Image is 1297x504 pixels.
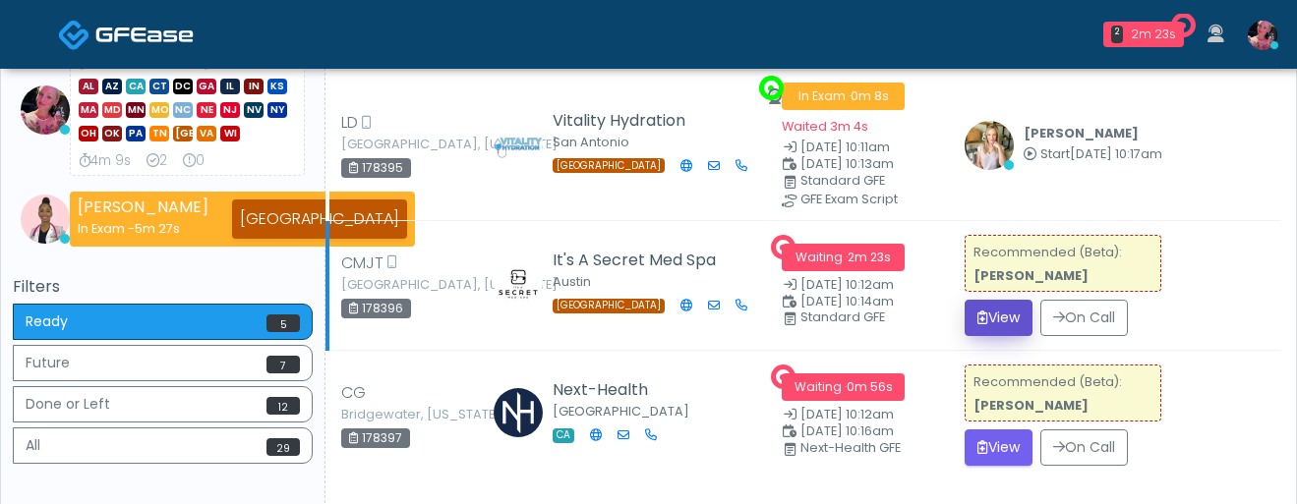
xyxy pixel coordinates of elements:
[1248,21,1277,50] img: Lindsey Morgan
[800,293,894,309] span: [DATE] 10:14am
[553,134,629,150] small: San Antonio
[782,244,905,271] span: Waiting ·
[1091,14,1196,55] a: 2 2m 23s
[800,442,960,454] div: Next-Health GFE
[79,126,98,141] span: OH
[79,49,209,72] strong: [PERSON_NAME]
[965,121,1014,170] img: Cameron Ellis
[494,119,543,168] img: Eric Ortiz
[220,126,240,141] span: WI
[78,219,208,238] div: In Exam -
[135,220,180,237] span: 5m 27s
[79,151,131,171] div: Average Review Time
[782,409,941,421] small: Date Created
[244,102,264,118] span: NV
[13,278,313,296] h5: Filters
[147,151,167,171] div: Exams Completed
[58,19,90,51] img: Docovia
[267,79,287,94] span: KS
[341,428,410,448] div: 178397
[494,388,543,437] img: Kevin Peake
[13,427,313,464] button: All29
[13,304,313,340] button: Ready5
[341,279,449,291] small: [GEOGRAPHIC_DATA], [US_STATE]
[149,126,169,141] span: TN
[58,2,194,66] a: Docovia
[1040,429,1128,466] button: On Call
[341,158,411,178] div: 178395
[173,79,193,94] span: DC
[102,79,122,94] span: AZ
[266,356,300,373] span: 7
[553,381,689,399] h5: Next-Health
[149,102,169,118] span: MO
[736,297,747,314] a: Call via 8x8
[149,79,169,94] span: CT
[553,428,574,443] span: CA
[800,311,960,323] div: Standard GFE
[13,386,313,422] button: Done or Left12
[341,139,449,150] small: [GEOGRAPHIC_DATA], [US_STATE]
[553,403,689,420] small: [GEOGRAPHIC_DATA]
[847,378,893,395] span: 0m 56s
[78,196,208,218] strong: [PERSON_NAME]
[95,25,194,44] img: Docovia
[1111,26,1123,43] div: 2
[965,300,1032,336] button: View
[782,373,905,401] span: Waiting ·
[800,155,894,172] span: [DATE] 10:13am
[341,381,366,405] span: CG
[244,79,264,94] span: IN
[197,79,216,94] span: GA
[267,102,287,118] span: NY
[102,126,122,141] span: OK
[800,175,960,187] div: Standard GFE
[782,296,941,308] small: Scheduled Time
[782,141,941,154] small: Date Created
[965,429,1032,466] button: View
[197,102,216,118] span: NE
[782,425,941,438] small: Scheduled Time
[79,102,98,118] span: MA
[782,118,868,135] small: Waited 3m 4s
[126,102,146,118] span: MN
[16,8,75,67] button: Open LiveChat chat widget
[173,102,193,118] span: NC
[126,79,146,94] span: CA
[1024,125,1139,141] b: [PERSON_NAME]
[341,252,383,275] span: CMJT
[494,258,543,308] img: Amanda Creel
[341,409,449,420] small: Bridgewater, [US_STATE]
[232,199,407,239] div: [GEOGRAPHIC_DATA]
[800,194,960,205] div: GFE Exam Script
[553,252,725,269] h5: It's A Secret Med Spa
[102,102,122,118] span: MD
[266,397,300,415] span: 12
[126,126,146,141] span: PA
[851,87,889,104] span: 0m 8s
[800,276,894,293] span: [DATE] 10:12am
[782,279,941,292] small: Date Created
[1024,148,1162,161] small: Started at
[1040,145,1070,162] span: Start
[183,151,205,171] div: Extended Exams
[782,83,905,110] span: In Exam ·
[800,422,894,439] span: [DATE] 10:16am
[553,273,591,290] small: Austin
[220,102,240,118] span: NJ
[973,373,1122,414] small: Recommended (Beta):
[266,314,300,332] span: 5
[973,397,1089,414] strong: [PERSON_NAME]
[782,158,941,171] small: Scheduled Time
[553,112,725,130] h5: Vitality Hydration
[1040,300,1128,336] button: On Call
[800,406,894,422] span: [DATE] 10:12am
[553,299,665,313] span: [GEOGRAPHIC_DATA]
[21,195,70,244] img: Janaira Villalobos
[1131,26,1176,43] div: 2m 23s
[197,126,216,141] span: VA
[553,158,665,173] span: [GEOGRAPHIC_DATA]
[220,79,240,94] span: IL
[173,126,193,141] span: [GEOGRAPHIC_DATA]
[1070,145,1162,162] span: [DATE] 10:17am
